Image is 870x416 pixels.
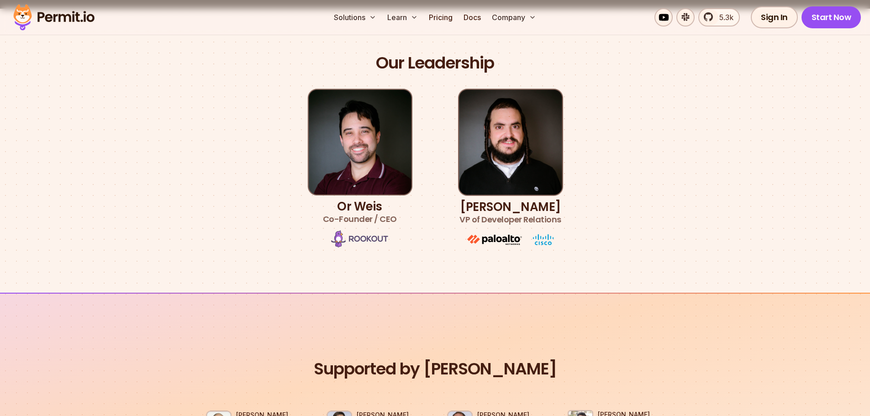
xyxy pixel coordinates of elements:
[9,2,99,33] img: Permit logo
[330,8,380,26] button: Solutions
[425,8,456,26] a: Pricing
[331,230,388,247] img: Rookout
[459,213,561,226] span: VP of Developer Relations
[384,8,422,26] button: Learn
[376,53,494,74] h2: Our Leadership
[323,213,397,226] span: Co-Founder / CEO
[307,89,412,195] img: Or Weis | Co-Founder / CEO
[460,8,485,26] a: Docs
[323,200,397,226] h3: Or Weis
[488,8,540,26] button: Company
[801,6,861,28] a: Start Now
[751,6,798,28] a: Sign In
[714,12,733,23] span: 5.3k
[192,358,678,380] h2: Supported by [PERSON_NAME]
[467,235,522,245] img: paloalto
[459,200,561,226] h3: [PERSON_NAME]
[533,234,554,245] img: cisco
[698,8,740,26] a: 5.3k
[458,89,563,196] img: Gabriel L. Manor | VP of Developer Relations, GTM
